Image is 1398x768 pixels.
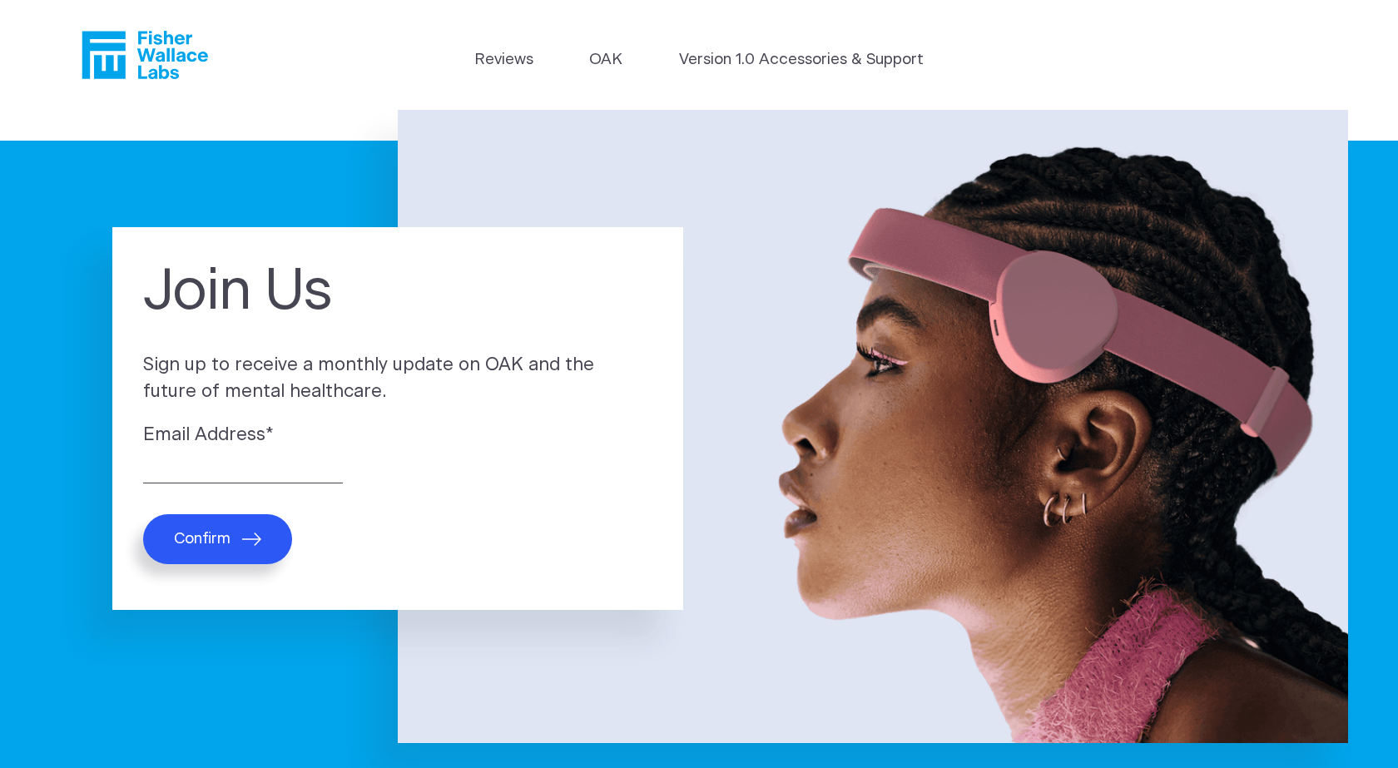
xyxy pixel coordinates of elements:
[143,422,653,449] label: Email Address
[589,48,622,72] a: OAK
[82,31,208,79] a: Fisher Wallace
[174,529,231,548] span: Confirm
[143,259,653,325] h1: Join Us
[143,514,292,564] button: Confirm
[679,48,924,72] a: Version 1.0 Accessories & Support
[474,48,533,72] a: Reviews
[143,352,653,406] p: Sign up to receive a monthly update on OAK and the future of mental healthcare.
